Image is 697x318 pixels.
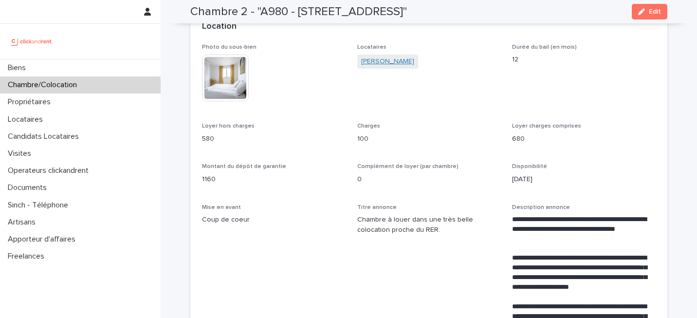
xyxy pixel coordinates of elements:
[202,44,257,50] span: Photo du sous-bien
[202,205,241,210] span: Mise en avant
[649,8,661,15] span: Edit
[190,5,407,19] h2: Chambre 2 - "A980 - [STREET_ADDRESS]"
[4,115,51,124] p: Locataires
[361,56,414,67] a: [PERSON_NAME]
[512,205,570,210] span: Description annonce
[512,134,656,144] p: 680
[4,63,34,73] p: Biens
[202,174,346,185] p: 1160
[357,164,459,169] span: Complément de loyer (par chambre)
[4,132,87,141] p: Candidats Locataires
[202,134,346,144] p: 580
[4,80,85,90] p: Chambre/Colocation
[357,174,501,185] p: 0
[202,123,255,129] span: Loyer hors charges
[632,4,667,19] button: Edit
[8,32,55,51] img: UCB0brd3T0yccxBKYDjQ
[512,174,656,185] p: [DATE]
[357,215,501,235] p: Chambre à louer dans une très belle colocation proche du RER.
[357,44,386,50] span: Locataires
[4,235,83,244] p: Apporteur d'affaires
[4,218,43,227] p: Artisans
[512,55,656,65] p: 12
[512,123,581,129] span: Loyer charges comprises
[4,166,96,175] p: Operateurs clickandrent
[4,149,39,158] p: Visites
[202,164,286,169] span: Montant du dépôt de garantie
[202,215,346,225] p: Coup de coeur
[512,164,547,169] span: Disponibilité
[4,252,52,261] p: Freelances
[4,183,55,192] p: Documents
[512,44,577,50] span: Durée du bail (en mois)
[357,123,380,129] span: Charges
[202,21,237,32] h2: Location
[357,205,397,210] span: Titre annonce
[4,201,76,210] p: Sinch - Téléphone
[4,97,58,107] p: Propriétaires
[357,134,501,144] p: 100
